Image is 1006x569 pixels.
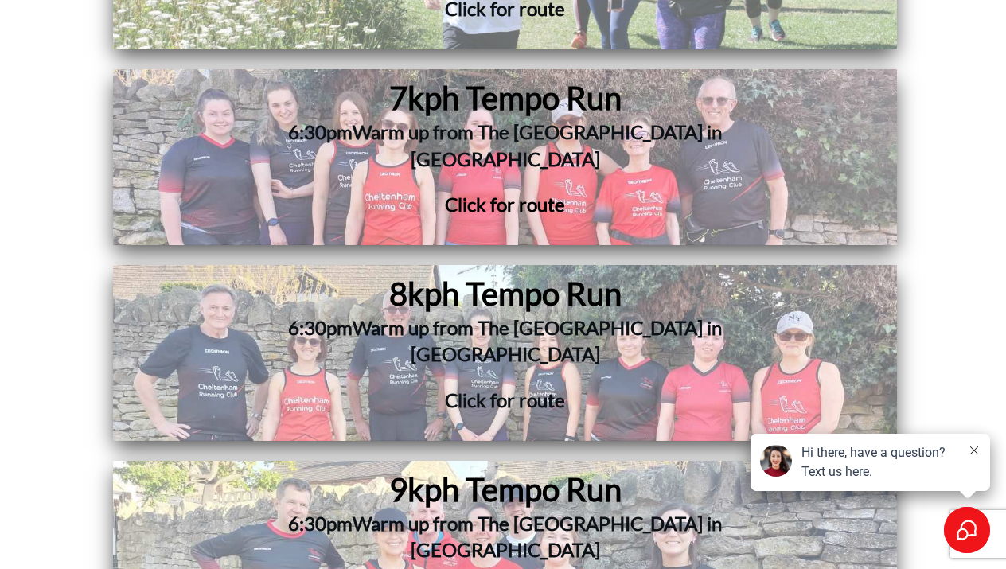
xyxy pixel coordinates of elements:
[353,512,722,562] span: Warm up from The [GEOGRAPHIC_DATA] in [GEOGRAPHIC_DATA]
[389,470,622,509] span: 9kph Tempo Run
[288,316,353,339] span: 6:30pm
[445,388,565,411] span: Click for route
[389,79,622,117] span: 7kph Tempo Run
[288,120,353,143] span: 6:30pm
[445,193,565,216] span: Click for route
[353,316,722,366] span: Warm up from The [GEOGRAPHIC_DATA] in [GEOGRAPHIC_DATA]
[389,275,622,313] span: 8kph Tempo Run
[288,512,353,535] span: 6:30pm
[353,120,722,170] span: Warm up from The [GEOGRAPHIC_DATA] in [GEOGRAPHIC_DATA]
